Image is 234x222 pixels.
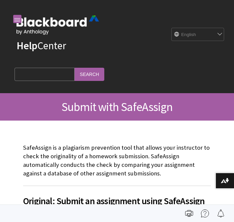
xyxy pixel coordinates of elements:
[201,209,209,217] img: More help
[17,39,66,52] a: HelpCenter
[17,39,37,52] strong: Help
[23,194,211,208] span: Original: Submit an assignment using SafeAssign
[23,143,211,178] p: SafeAssign is a plagiarism prevention tool that allows your instructor to check the originality o...
[172,28,218,41] select: Site Language Selector
[61,99,173,114] span: Submit with SafeAssign
[75,68,104,81] input: Search
[17,16,99,35] img: Blackboard by Anthology
[217,209,225,217] img: Follow this page
[185,209,193,217] img: Print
